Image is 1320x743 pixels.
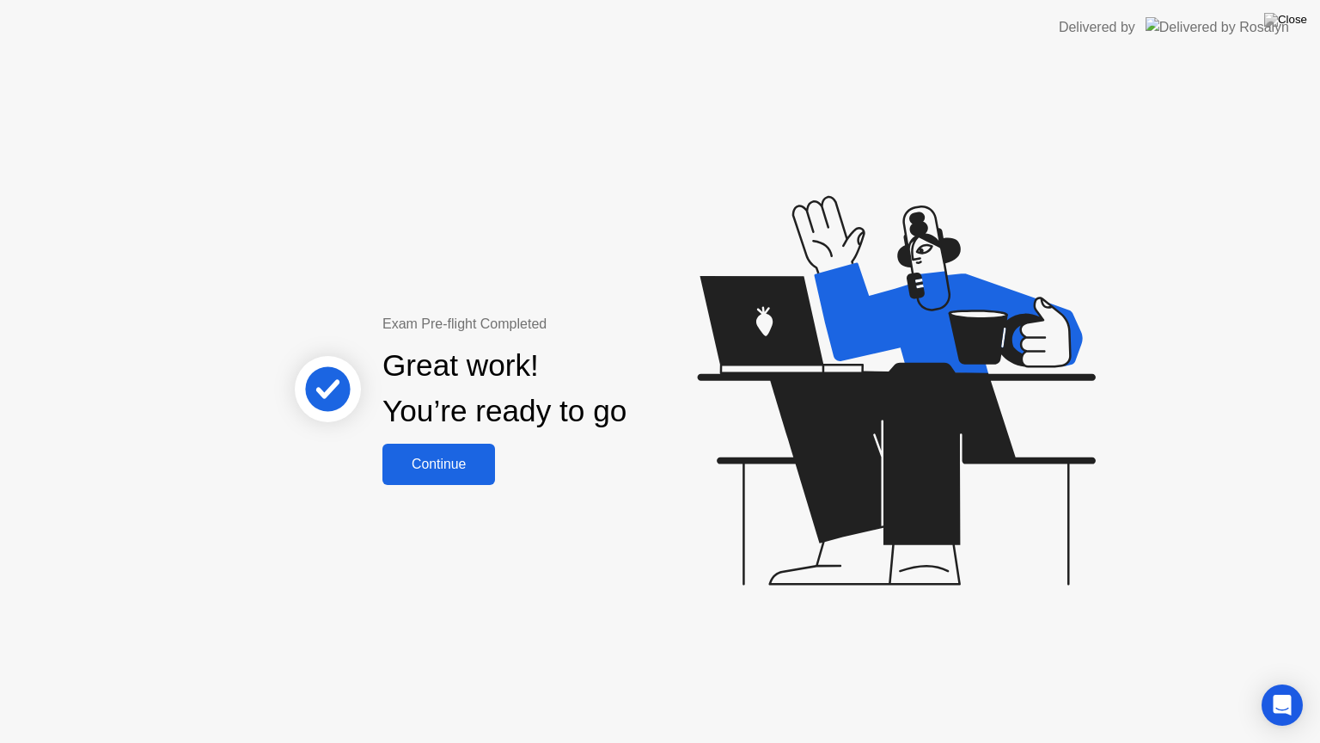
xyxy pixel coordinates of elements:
[382,314,737,335] div: Exam Pre-flight Completed
[1262,685,1303,726] div: Open Intercom Messenger
[388,457,490,472] div: Continue
[1146,17,1289,37] img: Delivered by Rosalyn
[382,444,495,485] button: Continue
[1059,17,1135,38] div: Delivered by
[1264,13,1307,27] img: Close
[382,343,626,434] div: Great work! You’re ready to go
